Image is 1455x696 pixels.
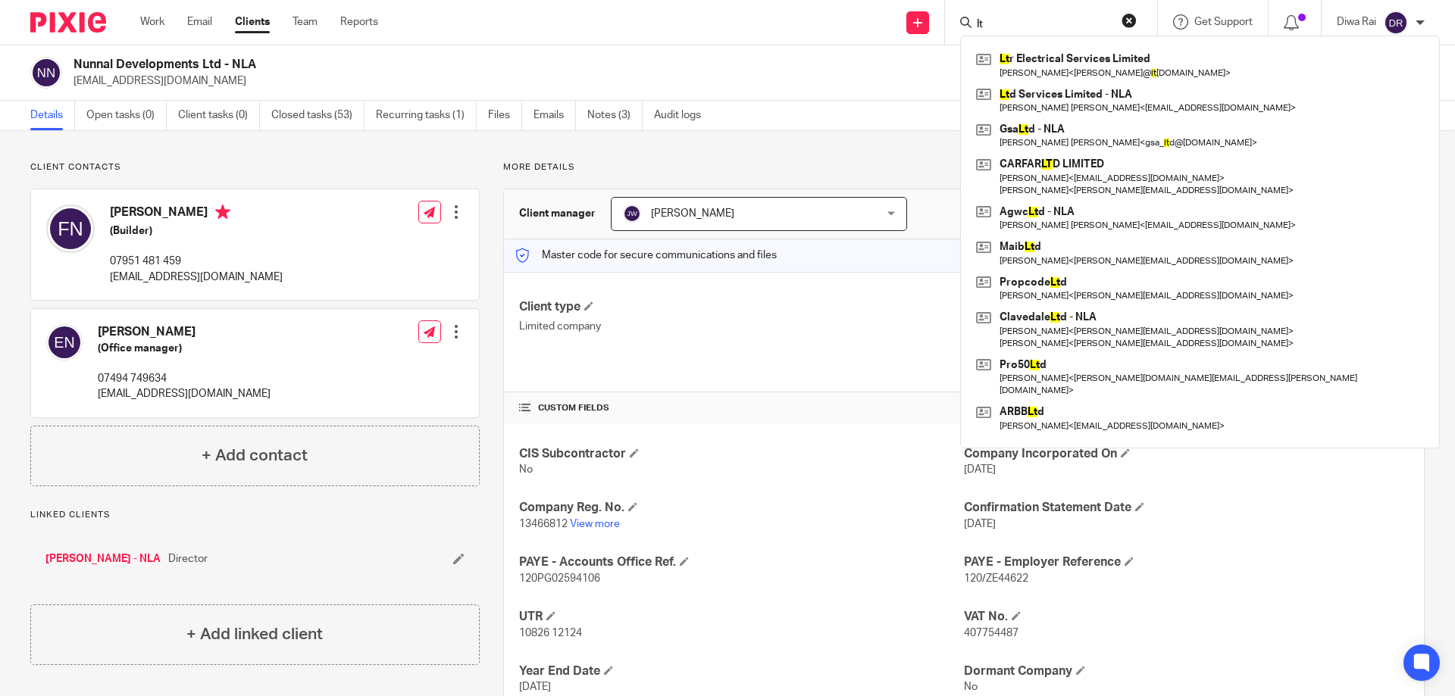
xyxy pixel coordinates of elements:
[98,341,271,356] h5: (Office manager)
[340,14,378,30] a: Reports
[202,444,308,467] h4: + Add contact
[519,573,600,584] span: 120PG02594106
[964,663,1409,679] h4: Dormant Company
[376,101,477,130] a: Recurring tasks (1)
[503,161,1425,173] p: More details
[187,14,212,30] a: Email
[519,609,964,625] h4: UTR
[519,519,568,529] span: 13466812
[1337,14,1376,30] p: Diwa Rai
[293,14,318,30] a: Team
[975,18,1112,32] input: Search
[623,204,641,223] img: svg%3E
[98,324,271,340] h4: [PERSON_NAME]
[519,402,964,414] h4: CUSTOM FIELDS
[515,248,777,263] p: Master code for secure communications and files
[110,204,283,223] h4: [PERSON_NAME]
[587,101,643,130] a: Notes (3)
[30,509,480,521] p: Linked clients
[519,500,964,516] h4: Company Reg. No.
[45,551,161,566] a: [PERSON_NAME] - NLA
[98,386,271,401] p: [EMAIL_ADDRESS][DOMAIN_NAME]
[30,12,106,33] img: Pixie
[74,73,1219,89] p: [EMAIL_ADDRESS][DOMAIN_NAME]
[964,573,1028,584] span: 120/ZE44622
[168,551,208,566] span: Director
[140,14,164,30] a: Work
[488,101,522,130] a: Files
[98,371,271,386] p: 07494 749634
[519,446,964,462] h4: CIS Subcontractor
[215,204,230,220] i: Primary
[1384,11,1408,35] img: svg%3E
[46,324,83,360] img: svg%3E
[964,609,1409,625] h4: VAT No.
[74,57,990,73] h2: Nunnal Developments Ltd - NLA
[651,208,734,219] span: [PERSON_NAME]
[46,204,95,253] img: svg%3E
[964,628,1018,638] span: 407754487
[110,254,283,269] p: 07951 481 459
[30,57,62,89] img: svg%3E
[519,319,964,334] p: Limited company
[271,101,365,130] a: Closed tasks (53)
[30,161,480,173] p: Client contacts
[519,682,551,692] span: [DATE]
[86,101,167,130] a: Open tasks (0)
[110,270,283,285] p: [EMAIL_ADDRESS][DOMAIN_NAME]
[964,464,996,475] span: [DATE]
[110,223,283,239] h5: (Builder)
[178,101,260,130] a: Client tasks (0)
[519,464,533,475] span: No
[186,623,323,646] h4: + Add linked client
[533,101,576,130] a: Emails
[519,206,596,221] h3: Client manager
[1122,13,1137,28] button: Clear
[570,519,620,529] a: View more
[519,628,582,638] span: 10826 12124
[654,101,712,130] a: Audit logs
[235,14,270,30] a: Clients
[964,519,996,529] span: [DATE]
[964,500,1409,516] h4: Confirmation Statement Date
[519,554,964,570] h4: PAYE - Accounts Office Ref.
[1194,17,1253,27] span: Get Support
[964,554,1409,570] h4: PAYE - Employer Reference
[964,682,978,692] span: No
[30,101,75,130] a: Details
[519,663,964,679] h4: Year End Date
[964,446,1409,462] h4: Company Incorporated On
[519,299,964,315] h4: Client type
